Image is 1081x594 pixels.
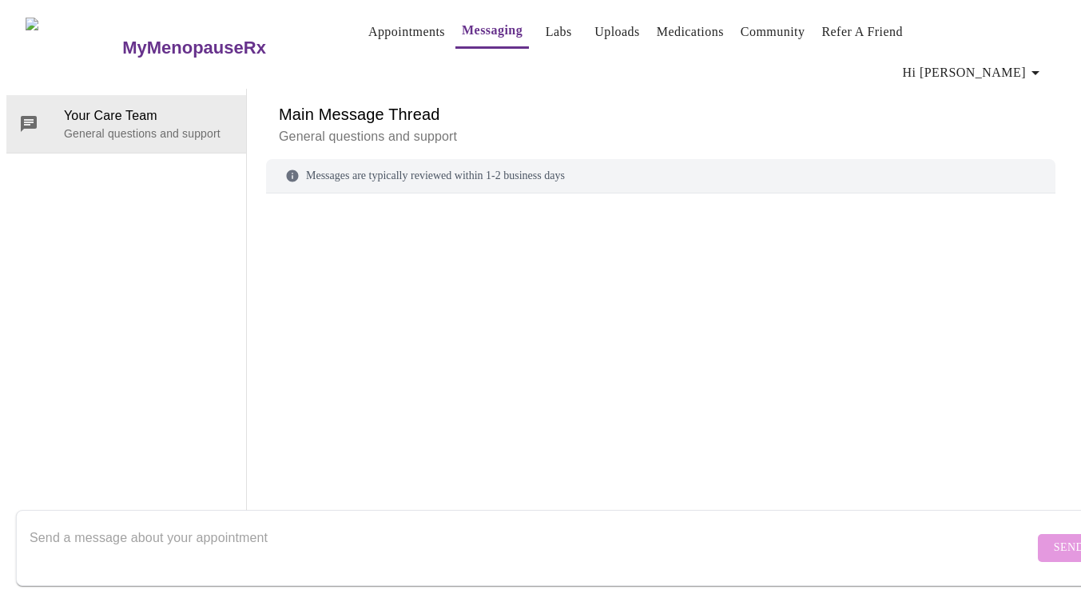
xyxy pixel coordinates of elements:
[30,522,1034,573] textarea: Send a message about your appointment
[368,21,445,43] a: Appointments
[279,127,1043,146] p: General questions and support
[896,57,1051,89] button: Hi [PERSON_NAME]
[657,21,724,43] a: Medications
[533,16,584,48] button: Labs
[362,16,451,48] button: Appointments
[122,38,266,58] h3: MyMenopauseRx
[455,14,529,49] button: Messaging
[741,21,805,43] a: Community
[26,18,121,78] img: MyMenopauseRx Logo
[588,16,646,48] button: Uploads
[903,62,1045,84] span: Hi [PERSON_NAME]
[815,16,909,48] button: Refer a Friend
[6,95,246,153] div: Your Care TeamGeneral questions and support
[462,19,523,42] a: Messaging
[64,106,233,126] span: Your Care Team
[594,21,640,43] a: Uploads
[821,21,903,43] a: Refer a Friend
[64,126,233,142] p: General questions and support
[734,16,812,48] button: Community
[546,21,572,43] a: Labs
[279,102,1043,127] h6: Main Message Thread
[121,20,330,76] a: MyMenopauseRx
[650,16,730,48] button: Medications
[266,159,1055,193] div: Messages are typically reviewed within 1-2 business days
